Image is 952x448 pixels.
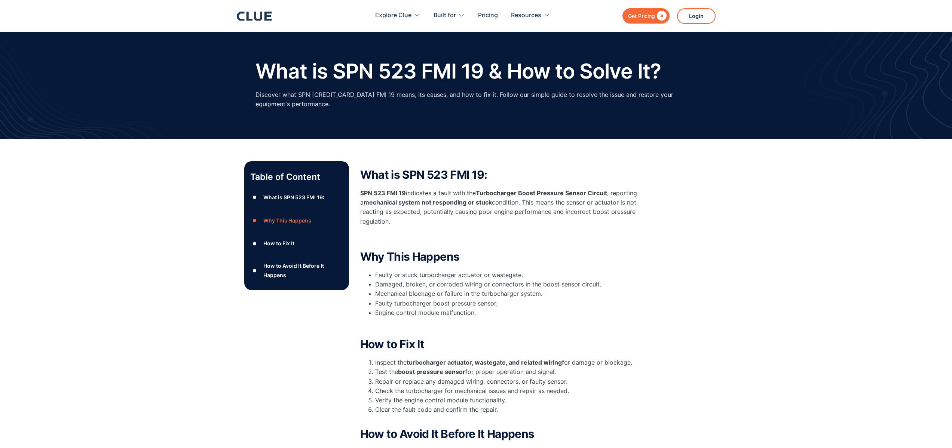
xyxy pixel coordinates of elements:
[478,4,498,27] a: Pricing
[250,215,259,226] div: ●
[360,189,406,197] strong: SPN 523 FMI 19
[360,250,460,263] strong: Why This Happens
[375,358,659,367] li: Inspect the for damage or blockage.
[677,8,716,24] a: Login
[360,188,659,226] p: indicates a fault with the , reporting a condition. This means the sensor or actuator is not reac...
[398,368,465,375] strong: boost pressure sensor
[360,321,659,331] p: ‍
[250,261,343,280] a: ●How to Avoid It Before It Happens
[263,193,324,202] div: What is SPN 523 FMI 19:
[375,4,411,27] div: Explore Clue
[375,396,659,405] li: Verify the engine control module functionality.
[434,4,465,27] div: Built for
[360,337,425,351] strong: How to Fix It
[250,171,343,183] p: Table of Content
[263,239,294,248] div: How to Fix It
[375,308,659,317] li: Engine control module malfunction.
[250,265,259,276] div: ●
[375,377,659,386] li: Repair or replace any damaged wiring, connectors, or faulty sensor.
[250,238,259,249] div: ●
[250,192,259,203] div: ●
[360,427,535,441] strong: How to Avoid It Before It Happens
[375,4,420,27] div: Explore Clue
[375,270,659,280] li: Faulty or stuck turbocharger actuator or wastegate.
[263,216,311,225] div: Why This Happens
[628,11,655,21] div: Get Pricing
[263,261,343,280] div: How to Avoid It Before It Happens
[360,234,659,243] p: ‍
[511,4,541,27] div: Resources
[511,4,550,27] div: Resources
[655,11,667,21] div: 
[375,367,659,377] li: Test the for proper operation and signal.
[407,359,562,366] strong: turbocharger actuator, wastegate, and related wiring
[375,386,659,396] li: Check the turbocharger for mechanical issues and repair as needed.
[364,199,492,206] strong: mechanical system not responding or stuck
[255,90,697,109] p: Discover what SPN [CREDIT_CARD_DATA] FMI 19 means, its causes, and how to fix it. Follow our simp...
[622,8,670,24] a: Get Pricing
[250,238,343,249] a: ●How to Fix It
[375,405,659,424] li: Clear the fault code and confirm the repair.
[250,215,343,226] a: ●Why This Happens
[255,60,661,83] h1: What is SPN 523 FMI 19 & How to Solve It?
[375,280,659,289] li: Damaged, broken, or corroded wiring or connectors in the boost sensor circuit.
[375,299,659,308] li: Faulty turbocharger boost pressure sensor.
[375,289,659,298] li: Mechanical blockage or failure in the turbocharger system.
[476,189,607,197] strong: Turbocharger Boost Pressure Sensor Circuit
[250,192,343,203] a: ●What is SPN 523 FMI 19:
[434,4,456,27] div: Built for
[360,168,487,181] strong: What is SPN 523 FMI 19:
